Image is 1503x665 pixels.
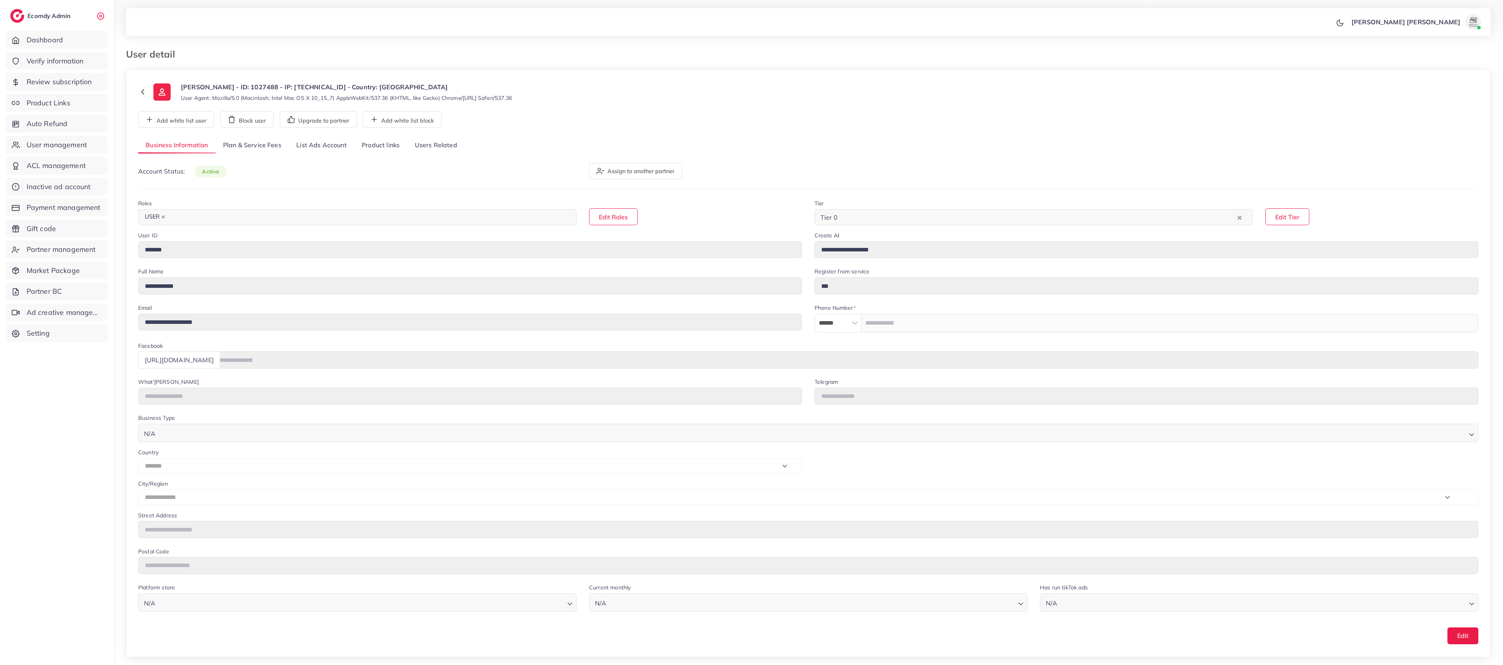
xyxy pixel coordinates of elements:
[142,598,157,609] span: N/A
[138,267,164,275] label: Full Name
[126,49,181,60] h3: User detail
[138,351,220,368] div: [URL][DOMAIN_NAME]
[10,9,72,23] a: logoEcomdy Admin
[280,111,357,128] button: Upgrade to partner
[138,199,152,207] label: Roles
[6,94,108,112] a: Product Links
[589,593,1027,612] div: Search for option
[6,262,108,280] a: Market Package
[138,414,175,422] label: Business Type
[27,140,87,150] span: User management
[27,202,101,213] span: Payment management
[141,211,169,222] span: USER
[1447,627,1478,644] button: Edit
[815,304,856,312] label: Phone Number
[138,548,169,555] label: Postal Code
[10,9,24,23] img: logo
[815,231,840,239] label: Create At
[181,82,512,92] p: [PERSON_NAME] - ID: 1027488 - IP: [TECHNICAL_ID] - Country: [GEOGRAPHIC_DATA]
[216,137,289,154] a: Plan & Service Fees
[181,94,512,102] small: User Agent: Mozilla/5.0 (Macintosh; Intel Mac OS X 10_15_7) AppleWebKit/537.36 (KHTML, like Gecko...
[27,98,70,108] span: Product Links
[142,428,157,439] span: N/A
[138,166,227,176] p: Account Status:
[6,304,108,322] a: Ad creative management
[593,598,608,609] span: N/A
[27,307,102,318] span: Ad creative management
[1040,593,1478,612] div: Search for option
[6,31,108,49] a: Dashboard
[1265,208,1309,225] button: Edit Tier
[27,244,96,255] span: Partner management
[589,163,682,179] button: Assign to another partner
[158,426,1466,439] input: Search for option
[1352,17,1460,27] p: [PERSON_NAME] [PERSON_NAME]
[27,35,63,45] span: Dashboard
[27,161,86,171] span: ACL management
[138,378,199,386] label: What'[PERSON_NAME]
[169,211,566,223] input: Search for option
[27,224,56,234] span: Gift code
[6,199,108,217] a: Payment management
[354,137,407,154] a: Product links
[6,220,108,238] a: Gift code
[840,211,1236,223] input: Search for option
[6,282,108,300] a: Partner BC
[407,137,464,154] a: Users Related
[138,593,577,612] div: Search for option
[363,111,442,128] button: Add white list block
[589,584,631,591] label: Current monthly
[1238,213,1242,222] button: Clear Selected
[138,511,177,519] label: Street Address
[138,424,1478,442] div: Search for option
[6,52,108,70] a: Verify information
[27,286,62,296] span: Partner BC
[6,240,108,258] a: Partner management
[6,324,108,342] a: Setting
[138,448,159,456] label: Country
[138,209,577,225] div: Search for option
[27,12,72,20] h2: Ecomdy Admin
[289,137,354,154] a: List Ads Account
[138,480,168,488] label: City/Region
[1040,584,1088,591] label: Has run tikTok ads
[158,596,564,609] input: Search for option
[6,115,108,133] a: Auto Refund
[6,136,108,154] a: User management
[27,56,84,66] span: Verify information
[27,328,50,338] span: Setting
[138,111,214,128] button: Add white list user
[6,73,108,91] a: Review subscription
[220,111,274,128] button: Block user
[6,178,108,196] a: Inactive ad account
[609,596,1015,609] input: Search for option
[195,166,227,177] span: active
[1465,14,1481,30] img: avatar
[815,267,869,275] label: Register from service
[27,182,91,192] span: Inactive ad account
[589,208,638,225] button: Edit Roles
[27,266,80,276] span: Market Package
[138,137,216,154] a: Business Information
[138,304,152,312] label: Email
[138,342,163,350] label: Facebook
[1044,598,1059,609] span: N/A
[1060,596,1466,609] input: Search for option
[815,378,838,386] label: Telegram
[138,584,175,591] label: Platform store
[138,231,157,239] label: User ID
[815,209,1253,225] div: Search for option
[27,77,92,87] span: Review subscription
[161,215,165,219] button: Deselect USER
[819,211,839,223] span: Tier 0
[1347,14,1484,30] a: [PERSON_NAME] [PERSON_NAME]avatar
[27,119,68,129] span: Auto Refund
[6,157,108,175] a: ACL management
[815,199,824,207] label: Tier
[153,83,171,101] img: ic-user-info.36bf1079.svg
